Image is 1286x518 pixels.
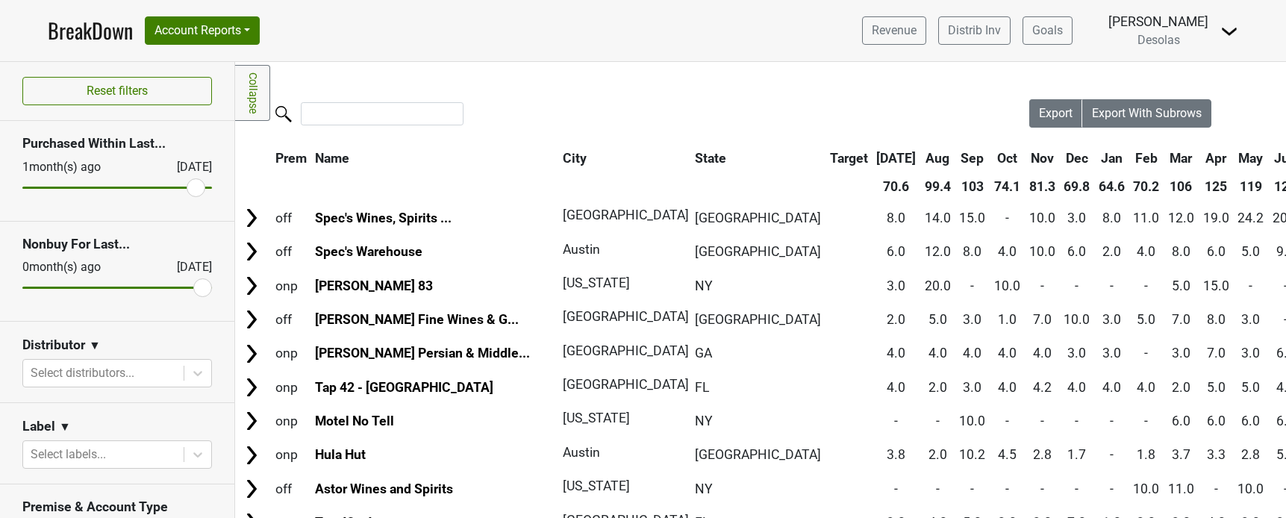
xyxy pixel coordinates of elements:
[928,447,947,462] span: 2.0
[695,278,713,293] span: NY
[1168,210,1194,225] span: 12.0
[873,145,920,172] th: Jul: activate to sort column ascending
[272,405,310,437] td: onp
[994,278,1020,293] span: 10.0
[963,244,981,259] span: 8.0
[695,380,709,395] span: FL
[163,258,212,276] div: [DATE]
[563,478,630,493] span: [US_STATE]
[1214,481,1218,496] span: -
[1026,173,1059,200] th: 81.3
[240,308,263,331] img: Arrow right
[1144,414,1148,428] span: -
[1234,145,1267,172] th: May: activate to sort column ascending
[695,346,712,361] span: GA
[235,65,270,121] a: Collapse
[22,77,212,105] button: Reset filters
[1033,380,1052,395] span: 4.2
[1234,173,1267,200] th: 119
[1102,380,1121,395] span: 4.0
[1137,244,1155,259] span: 4.0
[1130,145,1164,172] th: Feb: activate to sort column ascending
[163,158,212,176] div: [DATE]
[938,16,1011,45] a: Distrib Inv
[1168,481,1194,496] span: 11.0
[22,158,141,176] div: 1 month(s) ago
[1005,414,1009,428] span: -
[272,145,310,172] th: Prem: activate to sort column ascending
[563,411,630,425] span: [US_STATE]
[240,240,263,263] img: Arrow right
[240,343,263,365] img: Arrow right
[1033,312,1052,327] span: 7.0
[925,210,951,225] span: 14.0
[240,275,263,297] img: Arrow right
[315,447,366,462] a: Hula Hut
[925,244,951,259] span: 12.0
[936,481,940,496] span: -
[1067,447,1086,462] span: 1.7
[1172,447,1190,462] span: 3.7
[830,151,868,166] span: Target
[1067,244,1086,259] span: 6.0
[695,414,713,428] span: NY
[1207,380,1226,395] span: 5.0
[1144,278,1148,293] span: -
[887,380,905,395] span: 4.0
[928,312,947,327] span: 5.0
[272,371,310,403] td: onp
[240,444,263,466] img: Arrow right
[1095,173,1129,200] th: 64.6
[1237,481,1264,496] span: 10.0
[695,210,821,225] span: [GEOGRAPHIC_DATA]
[1039,106,1073,120] span: Export
[312,145,558,172] th: Name: activate to sort column ascending
[1172,278,1190,293] span: 5.0
[1023,16,1073,45] a: Goals
[1137,380,1155,395] span: 4.0
[1137,312,1155,327] span: 5.0
[22,499,212,515] h3: Premise & Account Type
[970,278,974,293] span: -
[22,337,85,353] h3: Distributor
[1241,447,1260,462] span: 2.8
[1029,210,1055,225] span: 10.0
[1029,244,1055,259] span: 10.0
[921,173,955,200] th: 99.4
[1130,173,1164,200] th: 70.2
[48,15,133,46] a: BreakDown
[1241,244,1260,259] span: 5.0
[1207,346,1226,361] span: 7.0
[22,258,141,276] div: 0 month(s) ago
[1137,33,1180,47] span: Desolas
[240,376,263,399] img: Arrow right
[990,173,1024,200] th: 74.1
[315,481,453,496] a: Astor Wines and Spirits
[1172,312,1190,327] span: 7.0
[1005,481,1009,496] span: -
[1203,210,1229,225] span: 19.0
[59,418,71,436] span: ▼
[315,346,530,361] a: [PERSON_NAME] Persian & Middle...
[1237,210,1264,225] span: 24.2
[1144,346,1148,361] span: -
[272,439,310,471] td: onp
[315,210,452,225] a: Spec's Wines, Spirits ...
[695,447,821,462] span: [GEOGRAPHIC_DATA]
[887,244,905,259] span: 6.0
[22,419,55,434] h3: Label
[990,145,1024,172] th: Oct: activate to sort column ascending
[928,346,947,361] span: 4.0
[1075,414,1079,428] span: -
[563,377,689,392] span: [GEOGRAPHIC_DATA]
[1241,414,1260,428] span: 6.0
[963,380,981,395] span: 3.0
[1102,210,1121,225] span: 8.0
[1172,380,1190,395] span: 2.0
[272,472,310,505] td: off
[22,136,212,152] h3: Purchased Within Last...
[970,481,974,496] span: -
[887,346,905,361] span: 4.0
[315,151,349,166] span: Name
[1075,481,1079,496] span: -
